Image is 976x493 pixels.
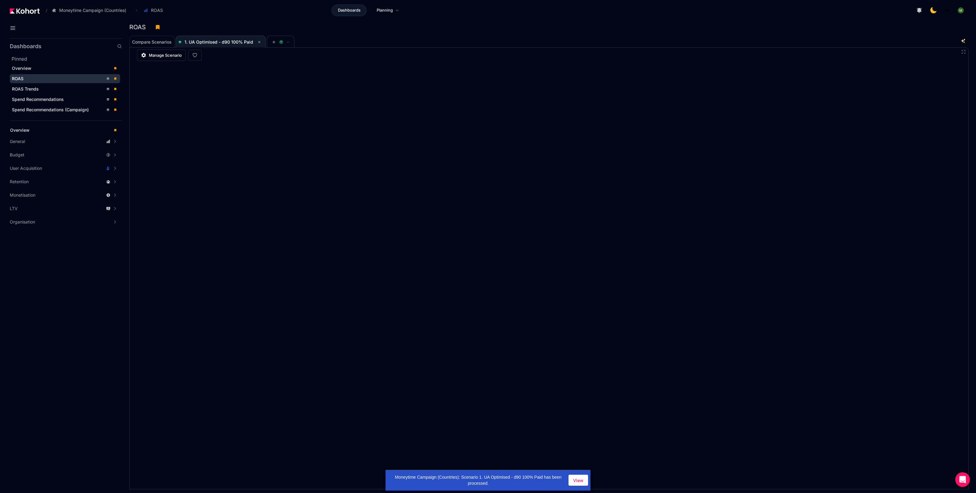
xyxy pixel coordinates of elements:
a: ROAS Trends [10,84,120,94]
a: Planning [370,5,405,16]
span: Manage Scenario [149,52,182,58]
button: Moneytime Campaign (Countries) [48,5,133,16]
span: Planning [377,7,393,13]
span: Monetisation [10,192,35,198]
img: logo_MoneyTimeLogo_1_20250619094856634230.png [944,7,950,13]
a: Overview [8,126,120,135]
h3: ROAS [129,24,149,30]
span: Overview [12,66,31,71]
span: Overview [10,127,30,133]
a: Dashboards [332,5,367,16]
span: Retention [10,179,29,185]
a: Spend Recommendations (Campaign) [10,105,120,114]
span: View [573,477,583,484]
a: Overview [10,64,120,73]
span: General [10,138,25,145]
span: Compare Scenarios [132,40,172,44]
span: Dashboards [338,7,361,13]
span: LTV [10,205,18,212]
span: › [135,8,138,13]
span: ROAS [12,76,23,81]
div: Open Intercom Messenger [955,472,970,487]
span: / [41,7,47,14]
h2: Dashboards [10,44,41,49]
button: Fullscreen [961,49,966,54]
h2: Pinned [12,55,122,63]
button: ROAS [140,5,169,16]
span: Moneytime Campaign (Countries) [59,7,126,13]
span: ROAS [151,7,163,13]
span: Budget [10,152,24,158]
span: 1. UA Optimised - d90 100% Paid [185,39,253,45]
span: Spend Recommendations (Campaign) [12,107,89,112]
img: Kohort logo [10,8,40,14]
span: ROAS Trends [12,86,39,91]
button: View [569,475,588,486]
a: ROAS [10,74,120,83]
a: Manage Scenario [137,49,186,61]
span: Spend Recommendations [12,97,64,102]
span: User Acquisition [10,165,42,171]
div: Moneytime Campaign (Countries): Scenario 1. UA Optimised - d90 100% Paid has been processed. [386,470,569,491]
span: Organisation [10,219,35,225]
a: Spend Recommendations [10,95,120,104]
